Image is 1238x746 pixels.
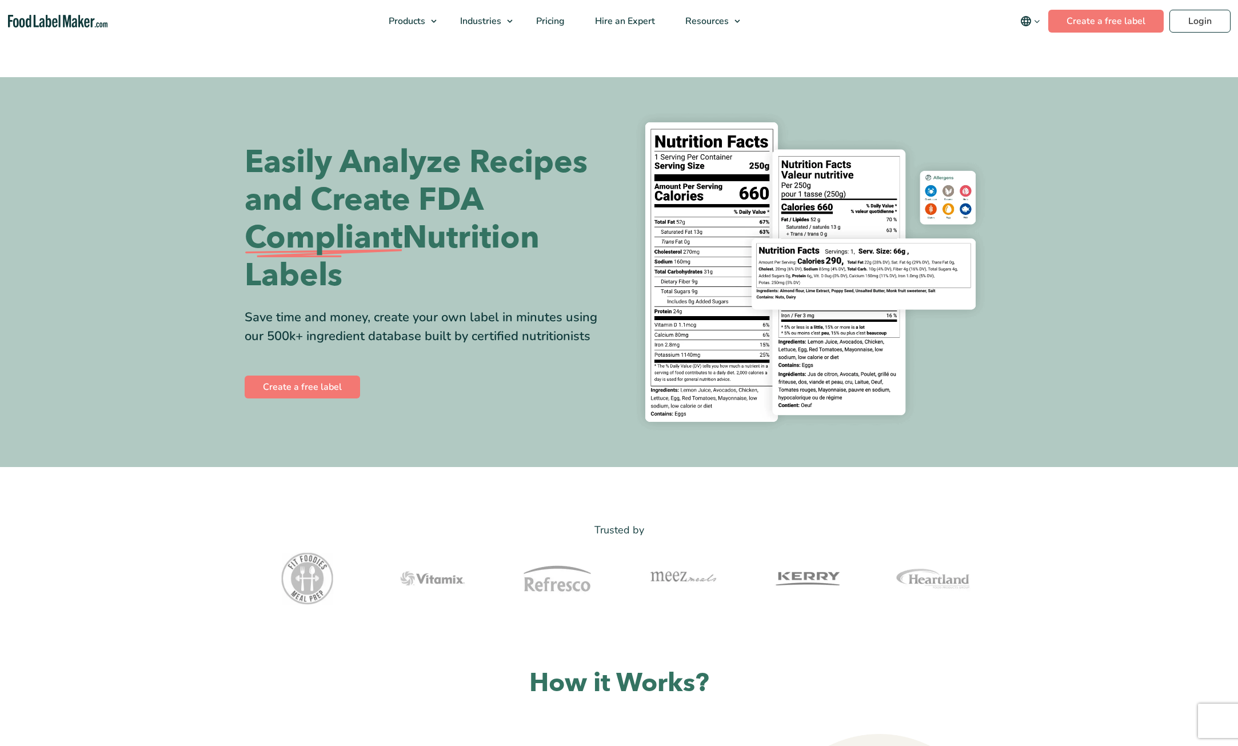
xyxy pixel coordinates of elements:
[245,667,993,700] h2: How it Works?
[245,376,360,398] a: Create a free label
[245,522,993,538] p: Trusted by
[682,15,730,27] span: Resources
[457,15,502,27] span: Industries
[245,219,402,257] span: Compliant
[245,308,610,346] div: Save time and money, create your own label in minutes using our 500k+ ingredient database built b...
[533,15,566,27] span: Pricing
[1169,10,1231,33] a: Login
[245,143,610,294] h1: Easily Analyze Recipes and Create FDA Nutrition Labels
[385,15,426,27] span: Products
[592,15,656,27] span: Hire an Expert
[1048,10,1164,33] a: Create a free label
